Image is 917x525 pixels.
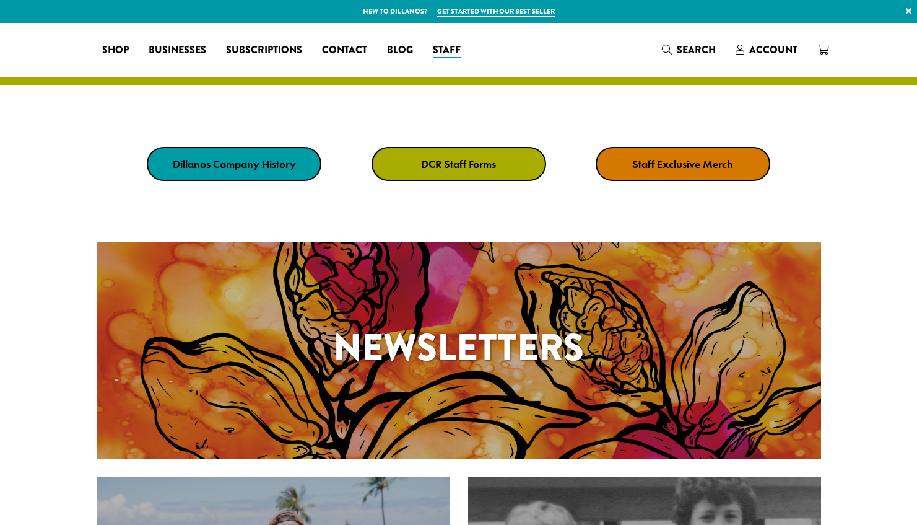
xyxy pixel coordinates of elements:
span: Staff [433,43,461,58]
a: Staff Exclusive Merch [596,147,770,181]
strong: Staff Exclusive Merch [632,157,733,171]
a: Search [652,40,726,60]
span: Search [677,43,716,57]
span: Businesses [149,43,206,58]
a: Shop [92,40,139,60]
strong: Dillanos Company History [173,157,296,171]
span: Blog [387,43,413,58]
span: Subscriptions [226,43,302,58]
strong: DCR Staff Forms [421,157,496,171]
a: Dillanos Company History [147,147,321,181]
span: Shop [102,43,129,58]
span: Account [749,43,797,57]
h1: Newsletters [97,320,821,376]
span: Contact [322,43,367,58]
a: Staff [423,40,471,60]
a: Get started with our best seller [437,6,555,17]
a: DCR Staff Forms [372,147,546,181]
a: Newsletters [97,242,821,459]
